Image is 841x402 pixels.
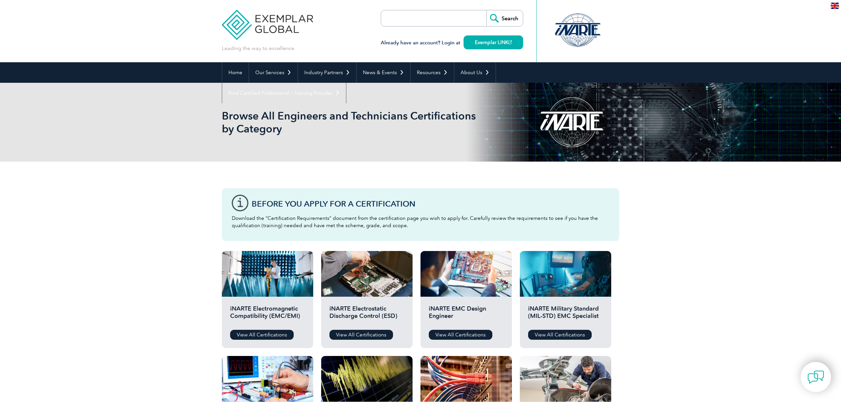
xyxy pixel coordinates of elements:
[249,62,298,83] a: Our Services
[357,62,410,83] a: News & Events
[230,330,294,340] a: View All Certifications
[222,109,476,135] h1: Browse All Engineers and Technicians Certifications by Category
[230,305,305,325] h2: iNARTE Electromagnetic Compatibility (EMC/EMI)
[464,35,523,49] a: Exemplar LINK
[831,3,839,9] img: en
[808,369,824,385] img: contact-chat.png
[381,39,523,47] h3: Already have an account? Login at
[329,330,393,340] a: View All Certifications
[454,62,496,83] a: About Us
[222,83,346,103] a: Find Certified Professional / Training Provider
[429,330,492,340] a: View All Certifications
[528,305,603,325] h2: iNARTE Military Standard (MIL-STD) EMC Specialist
[411,62,454,83] a: Resources
[329,305,404,325] h2: iNARTE Electrostatic Discharge Control (ESD)
[222,62,249,83] a: Home
[298,62,356,83] a: Industry Partners
[232,215,609,229] p: Download the “Certification Requirements” document from the certification page you wish to apply ...
[429,305,504,325] h2: iNARTE EMC Design Engineer
[508,40,512,44] img: open_square.png
[486,10,523,26] input: Search
[528,330,592,340] a: View All Certifications
[222,45,294,52] p: Leading the way to excellence
[252,200,609,208] h3: Before You Apply For a Certification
